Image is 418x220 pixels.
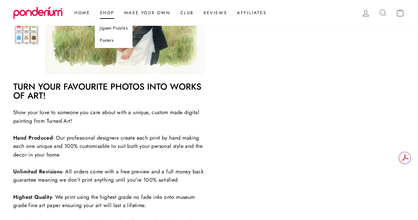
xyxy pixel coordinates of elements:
[232,7,271,19] a: Affiliates
[13,108,206,125] p: Show your love to someone you care about with a unique, custom made digital painting from Turned ...
[95,22,133,34] a: Jigsaw Puzzles
[95,7,119,19] a: Shop
[13,168,62,175] strong: Unlimited Revisions
[13,134,53,142] strong: Hand Produced
[13,82,206,100] h3: Turn your favourite photos into works of art!
[14,14,39,45] img: Personalized Water Color Artwork
[13,134,203,158] span: - Our professional designers create each print by hand making each one unique and 100% customisab...
[119,7,175,19] a: Make Your Own
[13,193,195,209] span: - We print using the highest grade no fade inks onto museum grade fine art paper ensuring your ar...
[66,7,271,19] ul: Primary
[13,168,204,184] span: - All orders come with a free preview and a full money back guarantee meaning we don't print anyt...
[13,7,63,19] img: Ponderium
[13,193,52,201] strong: Highest Quality
[95,34,133,47] a: Posters
[199,7,232,19] a: Reviews
[69,7,95,19] a: Home
[175,7,199,19] a: Club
